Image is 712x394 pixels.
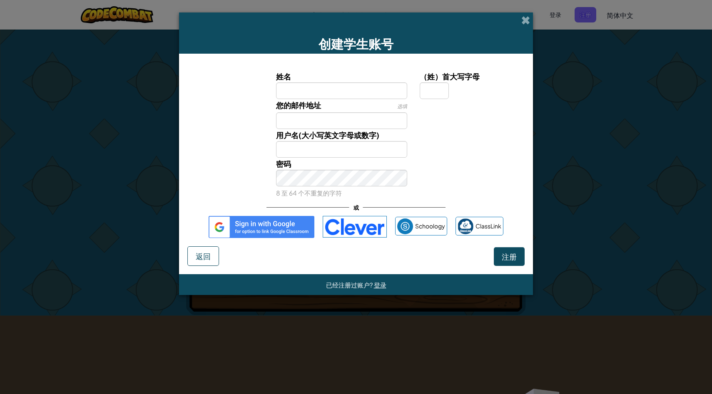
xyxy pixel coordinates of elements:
span: 密码 [276,159,291,169]
a: 登录 [374,281,386,289]
span: 注册 [502,252,517,261]
small: 8 至 64 个不重复的字符 [276,189,342,197]
span: 选填 [397,103,407,109]
span: 已经注册过账户? [326,281,374,289]
span: （姓）首大写字母 [420,72,480,81]
button: 返回 [187,246,219,266]
span: 您的邮件地址 [276,100,321,110]
span: 创建学生账号 [319,36,393,52]
button: 注册 [494,247,525,266]
span: 姓名 [276,72,291,81]
img: clever-logo-blue.png [323,216,387,238]
span: 返回 [196,251,211,261]
span: 用户名(大小写英文字母或数字) [276,130,379,140]
span: Schoology [415,220,445,232]
img: classlink-logo-small.png [458,218,473,234]
img: gplus_sso_button2.svg [209,216,314,238]
span: 或 [349,201,363,213]
img: schoology.png [397,218,413,234]
span: ClassLink [475,220,501,232]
